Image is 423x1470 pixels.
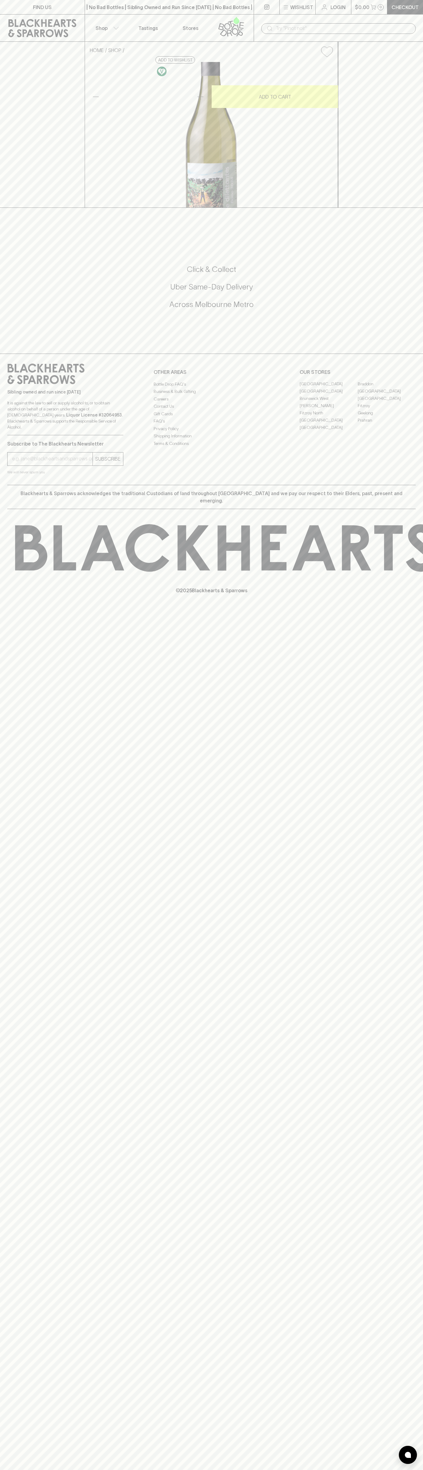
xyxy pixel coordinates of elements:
[93,452,123,465] button: SUBSCRIBE
[85,15,127,41] button: Shop
[358,381,416,388] a: Braddon
[319,44,335,60] button: Add to wishlist
[300,395,358,402] a: Brunswick West
[154,440,270,447] a: Terms & Conditions
[154,381,270,388] a: Bottle Drop FAQ's
[358,402,416,410] a: Fitzroy
[300,381,358,388] a: [GEOGRAPHIC_DATA]
[7,240,416,341] div: Call to action block
[155,65,168,78] a: Made without the use of any animal products.
[405,1452,411,1458] img: bubble-icon
[7,299,416,309] h5: Across Melbourne Metro
[138,24,158,32] p: Tastings
[90,47,104,53] a: HOME
[300,410,358,417] a: Fitzroy North
[12,490,411,504] p: Blackhearts & Sparrows acknowledges the traditional Custodians of land throughout [GEOGRAPHIC_DAT...
[154,395,270,403] a: Careers
[300,388,358,395] a: [GEOGRAPHIC_DATA]
[169,15,212,41] a: Stores
[300,424,358,431] a: [GEOGRAPHIC_DATA]
[66,413,122,417] strong: Liquor License #32064953
[212,85,338,108] button: ADD TO CART
[7,389,123,395] p: Sibling owned and run since [DATE]
[330,4,346,11] p: Login
[7,282,416,292] h5: Uber Same-Day Delivery
[300,417,358,424] a: [GEOGRAPHIC_DATA]
[379,5,382,9] p: 0
[7,469,123,475] p: We will never spam you
[95,455,121,462] p: SUBSCRIBE
[157,67,167,76] img: Vegan
[183,24,198,32] p: Stores
[392,4,419,11] p: Checkout
[154,425,270,432] a: Privacy Policy
[7,440,123,447] p: Subscribe to The Blackhearts Newsletter
[300,402,358,410] a: [PERSON_NAME]
[300,368,416,376] p: OUR STORES
[358,395,416,402] a: [GEOGRAPHIC_DATA]
[154,368,270,376] p: OTHER AREAS
[108,47,121,53] a: SHOP
[127,15,169,41] a: Tastings
[155,56,195,64] button: Add to wishlist
[96,24,108,32] p: Shop
[12,454,93,464] input: e.g. jane@blackheartsandsparrows.com.au
[276,24,411,33] input: Try "Pinot noir"
[7,264,416,274] h5: Click & Collect
[259,93,291,100] p: ADD TO CART
[7,400,123,430] p: It is against the law to sell or supply alcohol to, or to obtain alcohol on behalf of a person un...
[290,4,313,11] p: Wishlist
[85,62,338,207] img: 40954.png
[358,388,416,395] a: [GEOGRAPHIC_DATA]
[33,4,52,11] p: FIND US
[154,403,270,410] a: Contact Us
[154,433,270,440] a: Shipping Information
[355,4,369,11] p: $0.00
[154,418,270,425] a: FAQ's
[358,410,416,417] a: Geelong
[154,410,270,417] a: Gift Cards
[154,388,270,395] a: Business & Bulk Gifting
[358,417,416,424] a: Prahran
